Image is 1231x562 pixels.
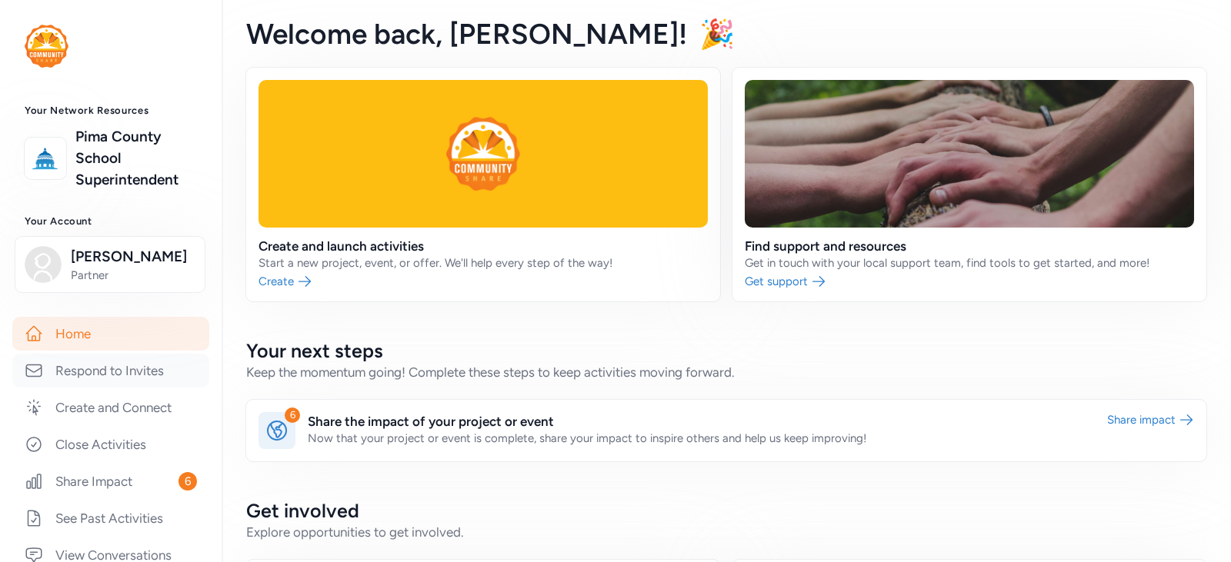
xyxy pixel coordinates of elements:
[12,354,209,387] a: Respond to Invites
[12,317,209,351] a: Home
[699,17,735,51] span: 🎉
[285,407,300,423] div: 6
[12,464,209,498] a: Share Impact6
[12,391,209,424] a: Create and Connect
[178,472,197,491] span: 6
[246,498,1206,523] h2: Get involved
[246,523,1206,541] div: Explore opportunities to get involved.
[12,501,209,535] a: See Past Activities
[71,268,195,283] span: Partner
[246,363,1206,381] div: Keep the momentum going! Complete these steps to keep activities moving forward.
[246,17,687,51] span: Welcome back , [PERSON_NAME]!
[12,427,209,461] a: Close Activities
[246,338,1206,363] h2: Your next steps
[25,105,197,117] h3: Your Network Resources
[15,236,205,293] button: [PERSON_NAME]Partner
[28,141,62,175] img: logo
[25,215,197,228] h3: Your Account
[25,25,68,68] img: logo
[75,126,197,191] a: Pima County School Superintendent
[71,246,195,268] span: [PERSON_NAME]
